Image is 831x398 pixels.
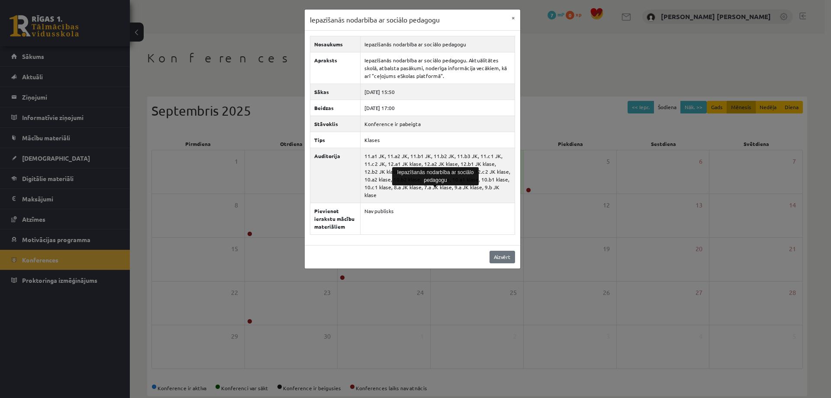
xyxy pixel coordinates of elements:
td: Iepazīšanās nodarbība ar sociālo pedagogu. Aktuālitātes skolā, atbalsta pasākumi, noderīga inform... [360,52,515,84]
button: × [506,10,520,26]
h3: Iepazīšanās nodarbība ar sociālo pedagogu [310,15,440,25]
th: Tips [310,132,360,148]
th: Pievienot ierakstu mācību materiāliem [310,203,360,234]
th: Nosaukums [310,36,360,52]
td: Nav publisks [360,203,515,234]
th: Beidzas [310,100,360,116]
div: Iepazīšanās nodarbība ar sociālo pedagogu [392,167,479,185]
a: Aizvērt [490,251,515,263]
td: [DATE] 15:50 [360,84,515,100]
th: Stāvoklis [310,116,360,132]
th: Sākas [310,84,360,100]
td: Klases [360,132,515,148]
td: 11.a1 JK, 11.a2 JK, 11.b1 JK, 11.b2 JK, 11.b3 JK, 11.c1 JK, 11.c2 JK, 12.a1 JK klase, 12.a2 JK kl... [360,148,515,203]
td: [DATE] 17:00 [360,100,515,116]
td: Konference ir pabeigta [360,116,515,132]
td: Iepazīšanās nodarbība ar sociālo pedagogu [360,36,515,52]
th: Auditorija [310,148,360,203]
th: Apraksts [310,52,360,84]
